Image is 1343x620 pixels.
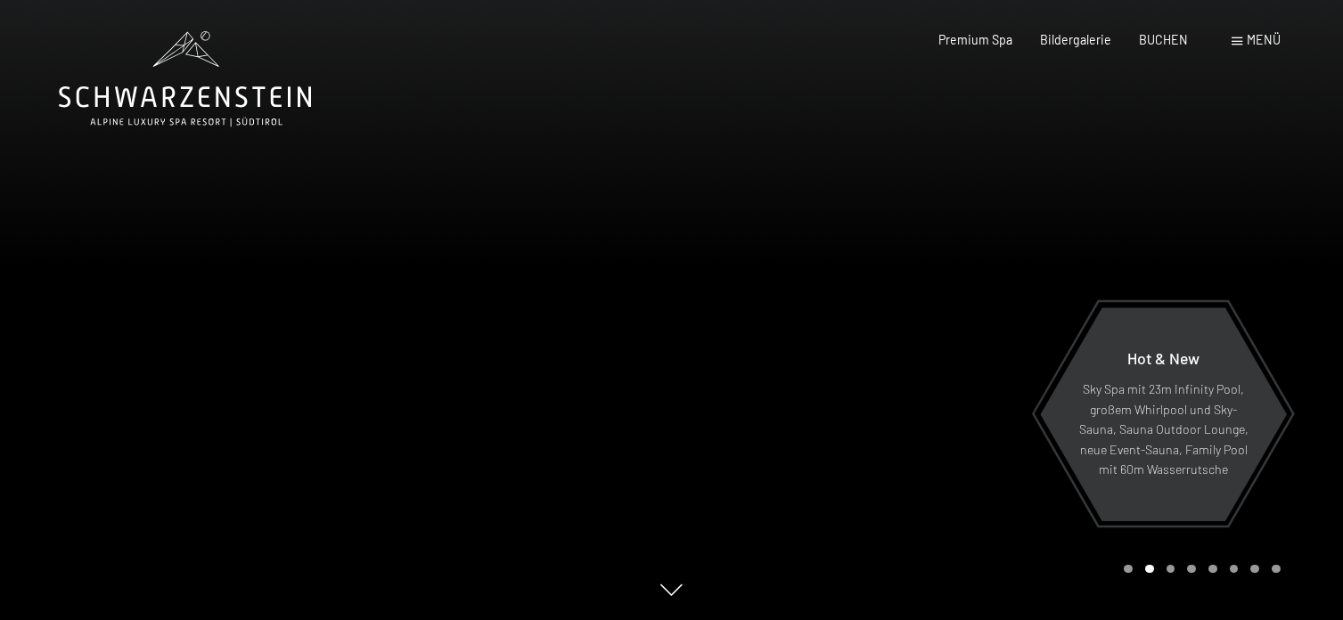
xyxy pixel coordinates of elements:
[1187,565,1196,574] div: Carousel Page 4
[1145,565,1154,574] div: Carousel Page 2 (Current Slide)
[1039,306,1288,522] a: Hot & New Sky Spa mit 23m Infinity Pool, großem Whirlpool und Sky-Sauna, Sauna Outdoor Lounge, ne...
[1230,565,1239,574] div: Carousel Page 6
[1208,565,1217,574] div: Carousel Page 5
[1118,565,1280,574] div: Carousel Pagination
[1040,32,1111,47] a: Bildergalerie
[1247,32,1281,47] span: Menü
[1124,565,1133,574] div: Carousel Page 1
[1167,565,1175,574] div: Carousel Page 3
[938,32,1012,47] a: Premium Spa
[1078,379,1249,480] p: Sky Spa mit 23m Infinity Pool, großem Whirlpool und Sky-Sauna, Sauna Outdoor Lounge, neue Event-S...
[1139,32,1188,47] a: BUCHEN
[1250,565,1259,574] div: Carousel Page 7
[1272,565,1281,574] div: Carousel Page 8
[1127,348,1200,368] span: Hot & New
